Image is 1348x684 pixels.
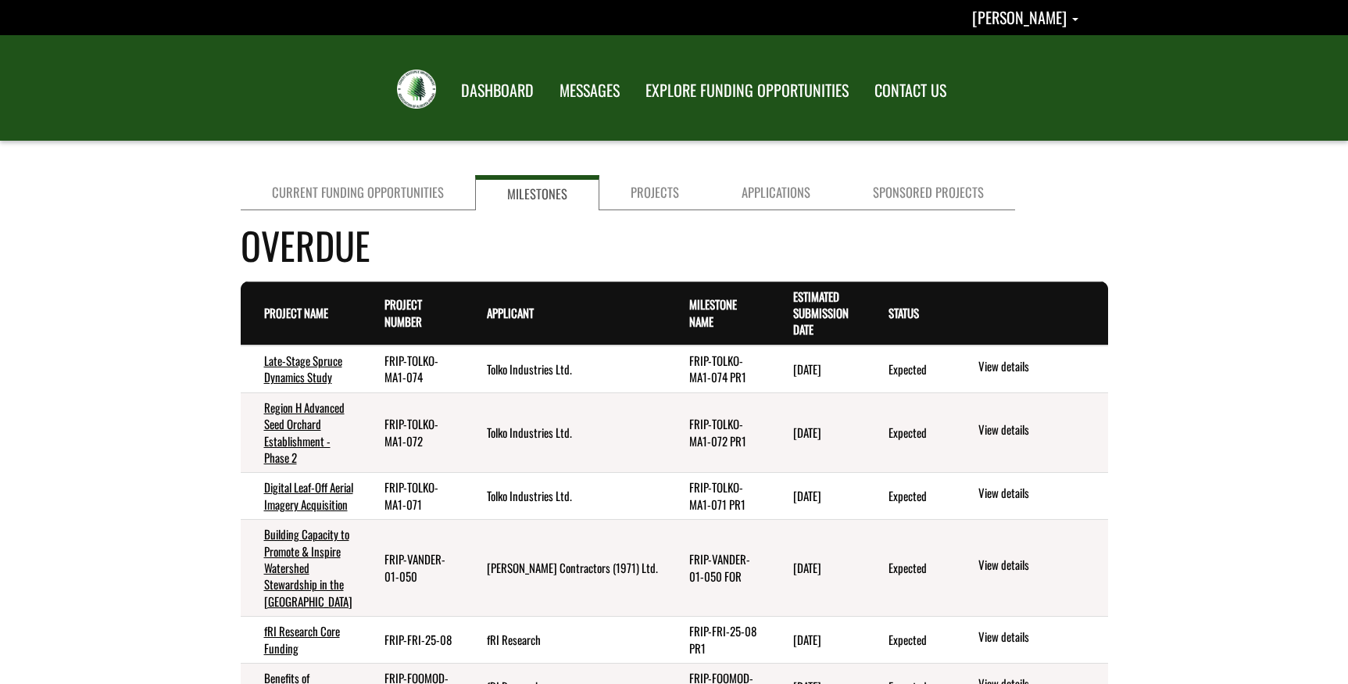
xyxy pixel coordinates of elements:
[361,617,463,664] td: FRIP-FRI-25-08
[463,392,666,473] td: Tolko Industries Ltd.
[770,473,865,520] td: 7/14/2025
[978,557,1101,575] a: View details
[978,485,1101,503] a: View details
[770,392,865,473] td: 7/30/2025
[972,5,1067,29] span: [PERSON_NAME]
[384,295,422,329] a: Project Number
[953,520,1107,617] td: action menu
[361,473,463,520] td: FRIP-TOLKO-MA1-071
[361,346,463,392] td: FRIP-TOLKO-MA1-074
[793,288,849,338] a: Estimated Submission Date
[487,304,534,321] a: Applicant
[865,346,953,392] td: Expected
[264,352,342,385] a: Late-Stage Spruce Dynamics Study
[463,520,666,617] td: Vanderwell Contractors (1971) Ltd.
[770,346,865,392] td: 8/14/2025
[264,525,352,610] a: Building Capacity to Promote & Inspire Watershed Stewardship in the [GEOGRAPHIC_DATA]
[689,295,737,329] a: Milestone Name
[865,473,953,520] td: Expected
[865,520,953,617] td: Expected
[770,617,865,664] td: 5/29/2025
[793,559,821,576] time: [DATE]
[241,473,361,520] td: Digital Leaf-Off Aerial Imagery Acquisition
[447,66,958,110] nav: Main Navigation
[972,5,1078,29] a: Shannon Sexsmith
[863,71,958,110] a: CONTACT US
[241,392,361,473] td: Region H Advanced Seed Orchard Establishment - Phase 2
[463,346,666,392] td: Tolko Industries Ltd.
[666,346,770,392] td: FRIP-TOLKO-MA1-074 PR1
[241,217,1108,273] h4: Overdue
[710,175,842,210] a: Applications
[978,628,1101,647] a: View details
[449,71,545,110] a: DASHBOARD
[865,392,953,473] td: Expected
[666,473,770,520] td: FRIP-TOLKO-MA1-071 PR1
[241,520,361,617] td: Building Capacity to Promote & Inspire Watershed Stewardship in the Lesser Slave Region
[548,71,631,110] a: MESSAGES
[634,71,860,110] a: EXPLORE FUNDING OPPORTUNITIES
[793,631,821,648] time: [DATE]
[241,175,475,210] a: Current Funding Opportunities
[793,360,821,378] time: [DATE]
[264,304,328,321] a: Project Name
[241,617,361,664] td: fRI Research Core Funding
[264,622,340,656] a: fRI Research Core Funding
[953,617,1107,664] td: action menu
[666,520,770,617] td: FRIP-VANDER-01-050 FOR
[953,281,1107,346] th: Actions
[666,392,770,473] td: FRIP-TOLKO-MA1-072 PR1
[842,175,1015,210] a: Sponsored Projects
[978,421,1101,440] a: View details
[793,424,821,441] time: [DATE]
[865,617,953,664] td: Expected
[793,487,821,504] time: [DATE]
[463,473,666,520] td: Tolko Industries Ltd.
[666,617,770,664] td: FRIP-FRI-25-08 PR1
[241,346,361,392] td: Late-Stage Spruce Dynamics Study
[264,399,345,466] a: Region H Advanced Seed Orchard Establishment - Phase 2
[953,473,1107,520] td: action menu
[463,617,666,664] td: fRI Research
[770,520,865,617] td: 6/29/2025
[953,392,1107,473] td: action menu
[264,478,353,512] a: Digital Leaf-Off Aerial Imagery Acquisition
[397,70,436,109] img: FRIAA Submissions Portal
[889,304,919,321] a: Status
[978,358,1101,377] a: View details
[475,175,599,210] a: Milestones
[361,520,463,617] td: FRIP-VANDER-01-050
[599,175,710,210] a: Projects
[361,392,463,473] td: FRIP-TOLKO-MA1-072
[953,346,1107,392] td: action menu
